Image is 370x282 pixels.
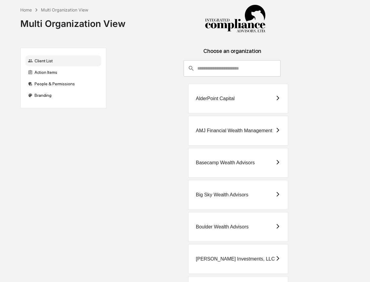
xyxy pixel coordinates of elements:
img: Integrated Compliance Advisors [205,5,265,33]
div: AMJ Financial Wealth Management [196,128,272,133]
div: Branding [25,90,101,101]
div: Big Sky Wealth Advisors [196,192,248,198]
div: Multi Organization View [41,7,88,12]
div: Client List [25,55,101,66]
div: Home [20,7,32,12]
div: Action Items [25,67,101,78]
div: Boulder Wealth Advisors [196,224,248,230]
div: Basecamp Wealth Advisors [196,160,255,166]
div: Multi Organization View [20,13,125,29]
div: Choose an organization [111,48,353,60]
div: AlderPoint Capital [196,96,235,101]
div: [PERSON_NAME] Investments, LLC [196,256,275,262]
div: People & Permissions [25,78,101,89]
div: consultant-dashboard__filter-organizations-search-bar [184,60,281,77]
